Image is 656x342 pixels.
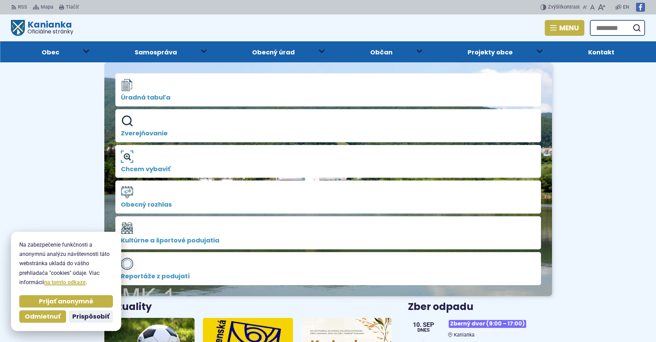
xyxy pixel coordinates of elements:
[25,313,61,321] span: Odmietnuť
[588,41,614,62] span: Kontakt
[11,20,25,36] img: Prejsť na domovskú stránku
[370,41,393,62] span: Občan
[11,41,90,62] a: Obec
[135,41,177,62] span: Samospráva
[115,73,541,106] a: Úradná tabuľa
[623,3,629,11] span: EN
[104,302,152,312] h3: Aktuality
[221,41,326,62] a: Obecný úrad
[66,4,79,10] span: Tlačiť
[41,3,53,11] span: Mapa
[413,328,434,333] span: Dnes
[69,310,113,323] button: Prispôsobiť
[115,252,541,285] a: Reportáže z podujatí
[413,322,434,328] span: 10. sep
[408,302,552,312] h3: Zber odpadu
[44,279,86,286] a: na tomto odkaze
[42,41,59,62] span: Obec
[121,237,535,244] span: Kultúrne a športové podujatia
[121,201,535,208] span: Obecný rozhlas
[18,3,27,11] span: RSS
[121,273,535,280] span: Reportáže z podujatí
[412,44,427,58] button: Otvoriť podmenu pre
[437,41,544,62] a: Projekty obce
[104,41,208,62] a: Samospráva
[115,145,541,178] a: Chcem vybaviť
[121,166,535,173] span: Chcem vybaviť
[559,25,579,31] span: Menu
[196,44,212,58] button: Otvoriť podmenu pre
[548,4,561,10] span: Zvýšiť
[454,332,475,338] span: Kanianka
[408,317,552,338] a: Zberný dvor (9:00 – 17:00) Kanianka 10. sep Dnes
[115,216,541,249] a: Kultúrne a športové podujatia
[545,20,584,36] button: Menu
[636,3,645,12] img: Prejsť na Facebook stránku
[25,20,73,34] h1: Kanianka
[532,44,548,58] button: Otvoriť podmenu pre
[11,20,73,36] a: Logo Kanianka, prejsť na domovskú stránku.
[121,130,535,137] span: Zverejňovanie
[39,298,93,305] span: Prijať anonymné
[28,29,73,34] span: Oficiálne stránky
[340,41,424,62] a: Občan
[548,4,580,10] span: kontrast
[72,313,110,321] span: Prispôsobiť
[115,180,541,214] a: Obecný rozhlas
[622,3,631,11] a: EN
[252,41,295,62] span: Obecný úrad
[79,44,94,58] button: Otvoriť podmenu pre
[115,109,541,142] a: Zverejňovanie
[19,295,113,308] button: Prijať anonymné
[121,94,535,101] span: Úradná tabuľa
[19,310,66,323] button: Odmietnuť
[558,41,645,62] a: Kontakt
[314,44,330,58] button: Otvoriť podmenu pre
[468,41,513,62] span: Projekty obce
[19,240,113,287] p: Na zabezpečenie funkčnosti a anonymnú analýzu návštevnosti táto webstránka ukladá do vášho prehli...
[449,320,526,328] span: Zberný dvor (9:00 – 17:00)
